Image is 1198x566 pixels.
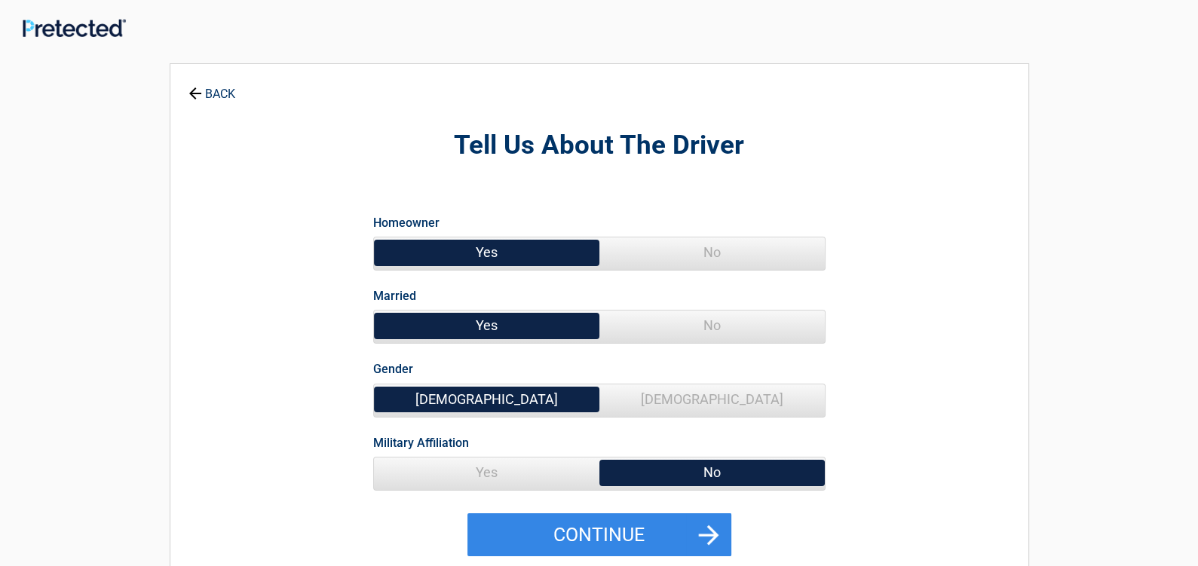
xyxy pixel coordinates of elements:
[599,311,825,341] span: No
[253,128,945,164] h2: Tell Us About The Driver
[23,19,126,38] img: Main Logo
[599,237,825,268] span: No
[374,384,599,415] span: [DEMOGRAPHIC_DATA]
[374,457,599,488] span: Yes
[373,433,469,453] label: Military Affiliation
[373,213,440,233] label: Homeowner
[374,311,599,341] span: Yes
[467,513,731,557] button: Continue
[374,237,599,268] span: Yes
[373,286,416,306] label: Married
[599,457,825,488] span: No
[373,359,413,379] label: Gender
[185,74,238,100] a: BACK
[599,384,825,415] span: [DEMOGRAPHIC_DATA]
